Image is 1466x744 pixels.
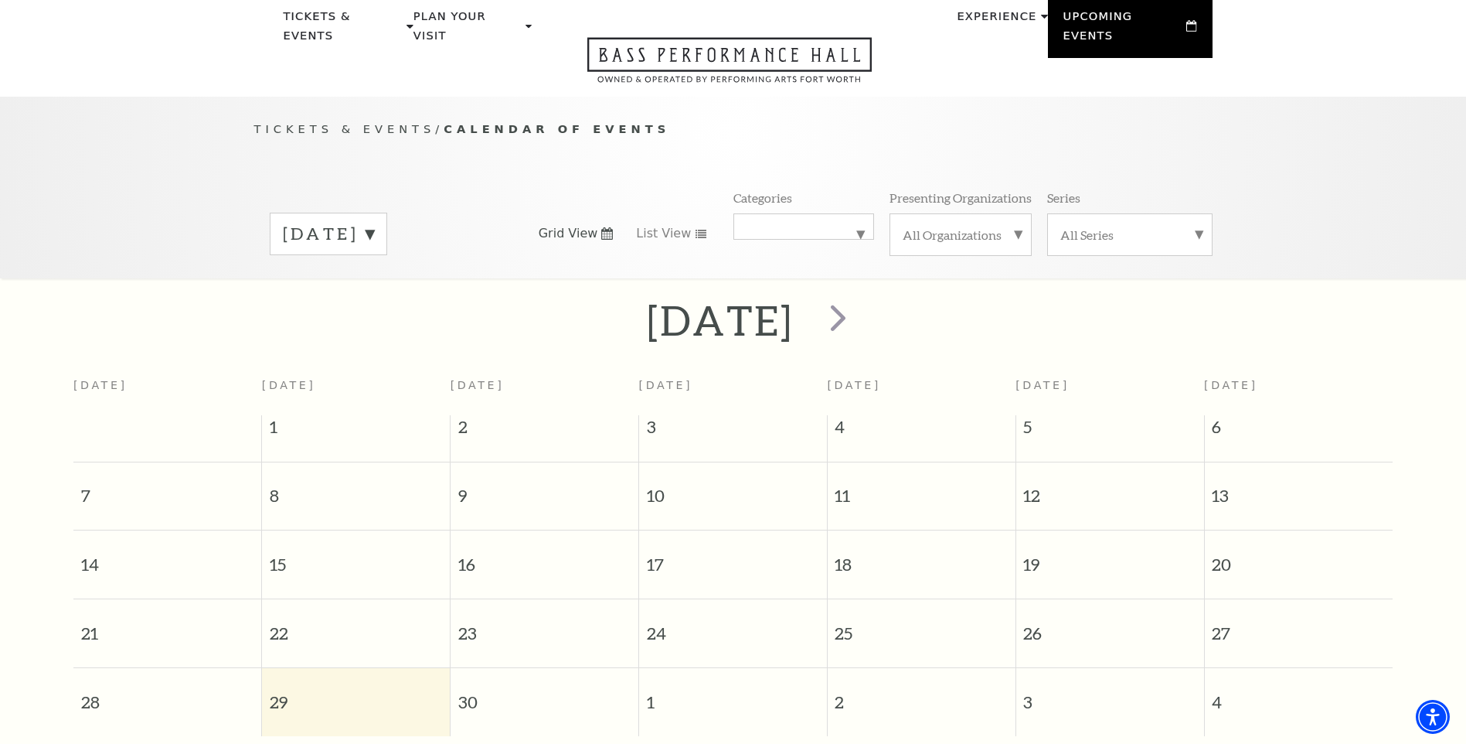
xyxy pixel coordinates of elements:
span: [DATE] [1204,379,1258,391]
span: 21 [73,599,261,653]
p: Experience [957,7,1036,35]
span: [DATE] [827,379,881,391]
th: [DATE] [73,370,262,415]
span: Grid View [539,225,598,242]
span: [DATE] [262,379,316,391]
span: 27 [1205,599,1393,653]
span: 2 [828,668,1015,722]
span: 12 [1016,462,1204,516]
span: 17 [639,531,827,584]
label: All Series [1060,227,1199,243]
label: All Organizations [903,227,1019,243]
a: List View [636,225,707,242]
p: Tickets & Events [284,7,403,54]
p: Upcoming Events [1063,7,1183,54]
span: 5 [1016,415,1204,446]
p: Presenting Organizations [889,189,1032,206]
span: 1 [639,668,827,722]
h2: [DATE] [647,295,793,345]
span: 24 [639,599,827,653]
a: Grid View [539,225,614,242]
span: 3 [639,415,827,446]
span: [DATE] [639,379,693,391]
span: 4 [1205,668,1393,722]
span: 23 [451,599,638,653]
span: Tickets & Events [254,122,436,135]
span: 2 [451,415,638,446]
span: 25 [828,599,1015,653]
span: 14 [73,531,261,584]
span: 16 [451,531,638,584]
span: 30 [451,668,638,722]
div: Accessibility Menu [1416,700,1450,734]
span: 9 [451,462,638,516]
span: [DATE] [1015,379,1070,391]
span: 20 [1205,531,1393,584]
span: 3 [1016,668,1204,722]
span: 13 [1205,462,1393,516]
span: 19 [1016,531,1204,584]
span: 26 [1016,599,1204,653]
p: Plan Your Visit [413,7,522,54]
p: Categories [733,189,792,206]
span: 4 [828,415,1015,446]
span: List View [636,225,691,242]
span: 18 [828,531,1015,584]
p: / [254,120,1213,139]
span: 8 [262,462,450,516]
span: 15 [262,531,450,584]
span: 22 [262,599,450,653]
a: Open this option [532,37,927,97]
span: 11 [828,462,1015,516]
label: [DATE] [283,222,374,246]
p: Series [1047,189,1080,206]
span: 28 [73,668,261,722]
span: 10 [639,462,827,516]
button: next [808,293,864,348]
span: 1 [262,415,450,446]
span: 29 [262,668,450,722]
span: 7 [73,462,261,516]
span: Calendar of Events [444,122,670,135]
span: 6 [1205,415,1393,446]
span: [DATE] [451,379,505,391]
